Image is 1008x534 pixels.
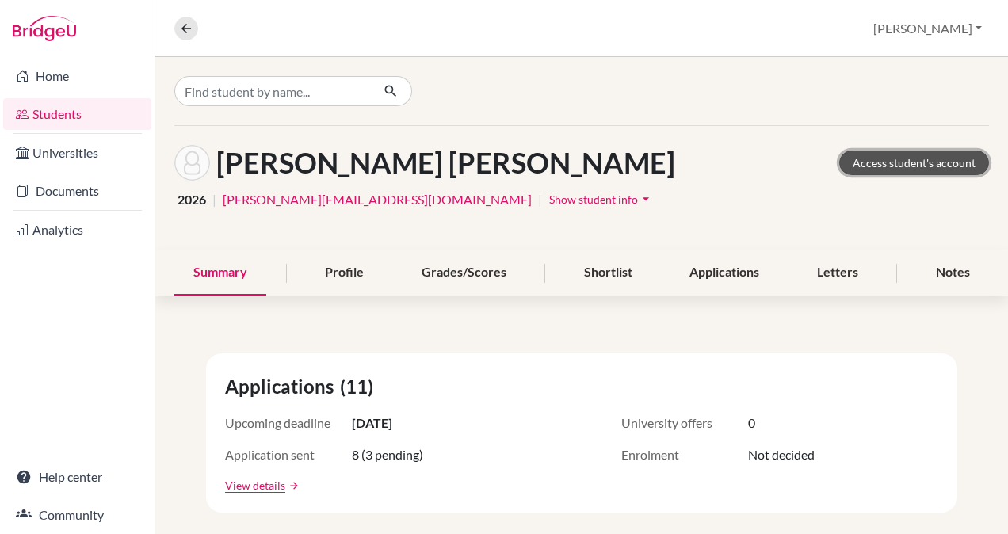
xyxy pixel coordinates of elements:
div: Letters [798,250,877,296]
a: Documents [3,175,151,207]
div: Profile [306,250,383,296]
a: arrow_forward [285,480,300,491]
span: 2026 [178,190,206,209]
button: Show student infoarrow_drop_down [548,187,655,212]
img: Alessandra Angelucci Maestre's avatar [174,145,210,181]
span: (11) [340,372,380,401]
div: Summary [174,250,266,296]
button: [PERSON_NAME] [866,13,989,44]
a: Analytics [3,214,151,246]
span: Upcoming deadline [225,414,352,433]
a: [PERSON_NAME][EMAIL_ADDRESS][DOMAIN_NAME] [223,190,532,209]
span: Applications [225,372,340,401]
a: View details [225,477,285,494]
a: Home [3,60,151,92]
span: 0 [748,414,755,433]
div: Grades/Scores [403,250,525,296]
a: Access student's account [839,151,989,175]
input: Find student by name... [174,76,371,106]
i: arrow_drop_down [638,191,654,207]
span: Show student info [549,193,638,206]
span: Enrolment [621,445,748,464]
h1: [PERSON_NAME] [PERSON_NAME] [216,146,675,180]
a: Help center [3,461,151,493]
span: University offers [621,414,748,433]
div: Applications [670,250,778,296]
div: Shortlist [565,250,651,296]
img: Bridge-U [13,16,76,41]
span: Not decided [748,445,815,464]
div: Notes [917,250,989,296]
span: [DATE] [352,414,392,433]
span: | [212,190,216,209]
span: 8 (3 pending) [352,445,423,464]
a: Community [3,499,151,531]
a: Students [3,98,151,130]
a: Universities [3,137,151,169]
span: | [538,190,542,209]
span: Application sent [225,445,352,464]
